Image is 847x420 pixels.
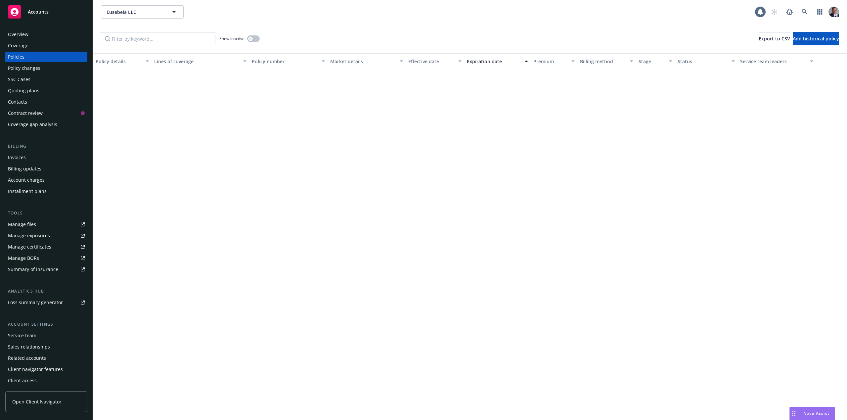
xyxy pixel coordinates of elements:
[5,342,87,352] a: Sales relationships
[93,53,152,69] button: Policy details
[5,210,87,216] div: Tools
[5,230,87,241] a: Manage exposures
[249,53,327,69] button: Policy number
[5,52,87,62] a: Policies
[5,108,87,118] a: Contract review
[740,58,806,65] div: Service team leaders
[789,407,835,420] button: Nova Assist
[101,32,215,45] input: Filter by keyword...
[5,253,87,263] a: Manage BORs
[5,297,87,308] a: Loss summary generator
[813,5,826,19] a: Switch app
[8,297,63,308] div: Loss summary generator
[12,398,62,405] span: Open Client Navigator
[803,410,829,416] span: Nova Assist
[408,58,454,65] div: Effective date
[5,74,87,85] a: SSC Cases
[5,186,87,197] a: Installment plans
[8,119,57,130] div: Coverage gap analysis
[5,97,87,107] a: Contacts
[96,58,142,65] div: Policy details
[8,40,28,51] div: Coverage
[5,3,87,21] a: Accounts
[101,5,184,19] button: Eusebeia LLC
[678,58,728,65] div: Status
[5,163,87,174] a: Billing updates
[8,186,47,197] div: Installment plans
[406,53,464,69] button: Effective date
[467,58,521,65] div: Expiration date
[737,53,816,69] button: Service team leaders
[8,219,36,230] div: Manage files
[5,219,87,230] a: Manage files
[8,375,37,386] div: Client access
[8,242,51,252] div: Manage certificates
[5,364,87,375] a: Client navigator features
[828,7,839,17] img: photo
[5,143,87,150] div: Billing
[5,119,87,130] a: Coverage gap analysis
[8,74,30,85] div: SSC Cases
[28,9,49,15] span: Accounts
[5,175,87,185] a: Account charges
[5,29,87,40] a: Overview
[639,58,665,65] div: Stage
[8,264,58,275] div: Summary of insurance
[768,5,781,19] a: Start snowing
[8,342,50,352] div: Sales relationships
[533,58,568,65] div: Premium
[580,58,626,65] div: Billing method
[5,264,87,275] a: Summary of insurance
[5,40,87,51] a: Coverage
[8,97,27,107] div: Contacts
[8,230,50,241] div: Manage exposures
[8,330,36,341] div: Service team
[5,321,87,328] div: Account settings
[219,36,245,41] span: Show inactive
[8,364,63,375] div: Client navigator features
[252,58,317,65] div: Policy number
[152,53,249,69] button: Lines of coverage
[464,53,531,69] button: Expiration date
[783,5,796,19] a: Report a Bug
[328,53,406,69] button: Market details
[330,58,396,65] div: Market details
[5,288,87,295] div: Analytics hub
[5,152,87,163] a: Invoices
[8,29,28,40] div: Overview
[759,32,790,45] button: Export to CSV
[5,353,87,363] a: Related accounts
[8,353,46,363] div: Related accounts
[154,58,239,65] div: Lines of coverage
[790,407,798,420] div: Drag to move
[5,85,87,96] a: Quoting plans
[5,330,87,341] a: Service team
[636,53,675,69] button: Stage
[675,53,737,69] button: Status
[8,85,39,96] div: Quoting plans
[8,152,26,163] div: Invoices
[8,108,43,118] div: Contract review
[8,253,39,263] div: Manage BORs
[798,5,811,19] a: Search
[8,63,40,73] div: Policy changes
[8,52,24,62] div: Policies
[107,9,164,16] span: Eusebeia LLC
[5,242,87,252] a: Manage certificates
[793,35,839,42] span: Add historical policy
[5,63,87,73] a: Policy changes
[5,375,87,386] a: Client access
[793,32,839,45] button: Add historical policy
[759,35,790,42] span: Export to CSV
[8,163,41,174] div: Billing updates
[531,53,578,69] button: Premium
[577,53,636,69] button: Billing method
[8,175,45,185] div: Account charges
